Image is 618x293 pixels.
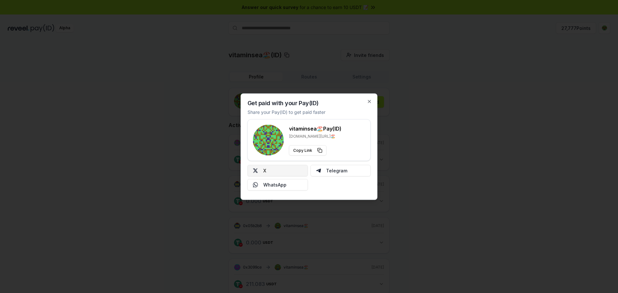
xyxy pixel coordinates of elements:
button: Telegram [310,165,371,176]
h3: vitaminsea🏖️ Pay(ID) [289,124,342,132]
button: Copy Link [289,145,327,155]
p: Share your Pay(ID) to get paid faster [248,108,325,115]
img: Telegram [316,168,321,173]
h2: Get paid with your Pay(ID) [248,100,319,106]
img: Whatsapp [253,182,258,187]
button: X [248,165,308,176]
p: [DOMAIN_NAME][URL]🏖️ [289,133,342,139]
button: WhatsApp [248,179,308,190]
img: X [253,168,258,173]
